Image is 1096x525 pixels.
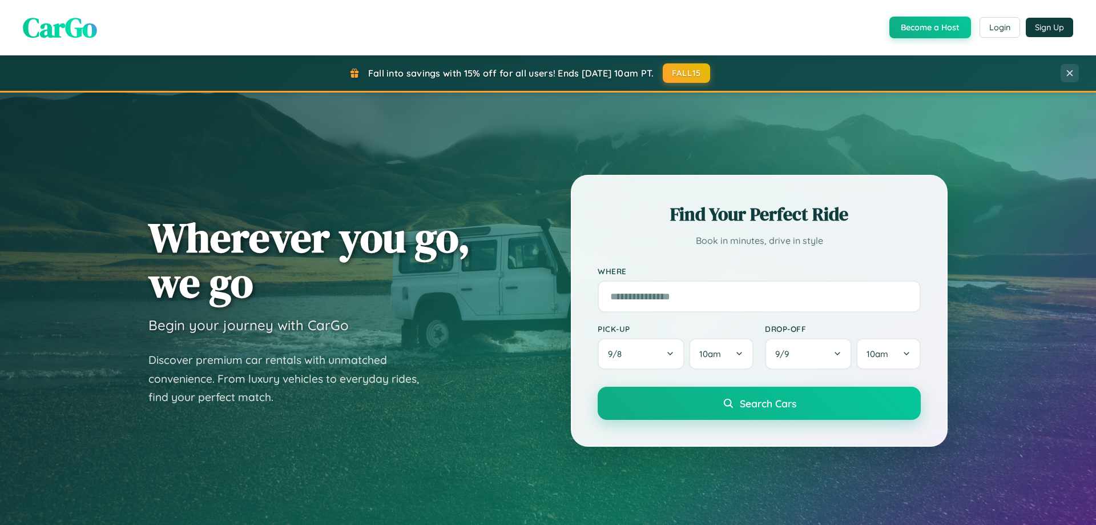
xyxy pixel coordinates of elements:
[598,202,921,227] h2: Find Your Perfect Ride
[1026,18,1073,37] button: Sign Up
[740,397,796,410] span: Search Cars
[980,17,1020,38] button: Login
[689,338,753,370] button: 10am
[148,316,349,334] h3: Begin your journey with CarGo
[598,233,921,249] p: Book in minutes, drive in style
[663,63,711,83] button: FALL15
[867,348,888,359] span: 10am
[148,215,470,305] h1: Wherever you go, we go
[23,9,97,46] span: CarGo
[775,348,795,359] span: 9 / 9
[765,338,852,370] button: 9/9
[598,338,684,370] button: 9/8
[889,17,971,38] button: Become a Host
[699,348,721,359] span: 10am
[598,266,921,276] label: Where
[608,348,627,359] span: 9 / 8
[368,67,654,79] span: Fall into savings with 15% off for all users! Ends [DATE] 10am PT.
[765,324,921,334] label: Drop-off
[148,351,434,407] p: Discover premium car rentals with unmatched convenience. From luxury vehicles to everyday rides, ...
[598,387,921,420] button: Search Cars
[598,324,753,334] label: Pick-up
[856,338,921,370] button: 10am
